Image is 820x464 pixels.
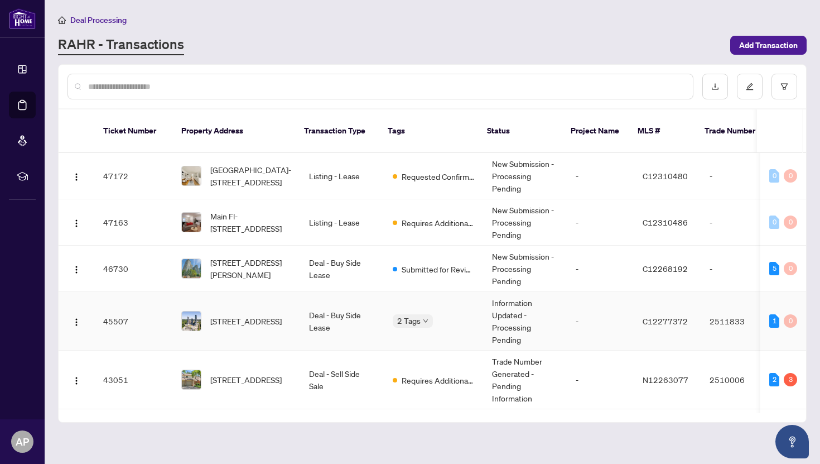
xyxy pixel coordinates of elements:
span: C12277372 [643,316,688,326]
td: - [567,292,634,351]
img: Logo [72,265,81,274]
button: Logo [67,371,85,389]
th: Status [478,109,562,153]
img: logo [9,8,36,29]
span: Requires Additional Docs [402,374,474,386]
span: [GEOGRAPHIC_DATA]-[STREET_ADDRESS] [210,164,291,188]
button: Add Transaction [730,36,807,55]
button: Logo [67,312,85,330]
span: [STREET_ADDRESS] [210,315,282,327]
button: Open asap [775,425,809,458]
span: Main Fl-[STREET_ADDRESS] [210,210,291,235]
th: Tags [379,109,478,153]
td: Deal - Buy Side Lease [300,292,384,351]
td: New Submission - Processing Pending [483,199,567,246]
img: thumbnail-img [182,166,201,185]
td: - [567,351,634,409]
button: edit [737,74,763,99]
td: 46730 [94,246,172,292]
img: thumbnail-img [182,259,201,278]
td: 45507 [94,292,172,351]
img: thumbnail-img [182,370,201,389]
span: [STREET_ADDRESS] [210,374,282,386]
th: Trade Number [696,109,774,153]
div: 1 [769,314,779,328]
td: 2510006 [701,351,779,409]
div: 0 [784,314,797,328]
span: C12310480 [643,171,688,181]
span: Add Transaction [739,36,798,54]
td: - [701,199,779,246]
span: download [711,83,719,90]
td: - [701,153,779,199]
td: Information Updated - Processing Pending [483,292,567,351]
span: Requested Confirmation of Closing [402,170,474,183]
img: Logo [72,219,81,228]
img: Logo [72,173,81,181]
td: 47163 [94,199,172,246]
td: - [567,246,634,292]
td: New Submission - Processing Pending [483,246,567,292]
button: filter [771,74,797,99]
th: Project Name [562,109,629,153]
span: home [58,16,66,24]
th: Transaction Type [295,109,379,153]
div: 0 [784,216,797,229]
td: Listing - Lease [300,199,384,246]
a: RAHR - Transactions [58,35,184,55]
td: 2511833 [701,292,779,351]
span: filter [780,83,788,90]
button: download [702,74,728,99]
td: Deal - Sell Side Sale [300,351,384,409]
div: 0 [784,262,797,275]
span: C12310486 [643,217,688,227]
button: Logo [67,213,85,231]
td: - [567,199,634,246]
button: Logo [67,260,85,278]
th: Property Address [172,109,295,153]
td: Listing - Lease [300,153,384,199]
img: thumbnail-img [182,213,201,232]
td: 47172 [94,153,172,199]
span: edit [746,83,754,90]
span: C12268192 [643,264,688,274]
div: 2 [769,373,779,386]
span: N12263077 [643,375,688,385]
span: [STREET_ADDRESS][PERSON_NAME] [210,256,291,281]
div: 0 [769,169,779,183]
td: 43051 [94,351,172,409]
span: Deal Processing [70,15,127,25]
span: Submitted for Review [402,263,474,275]
img: thumbnail-img [182,312,201,331]
th: Ticket Number [94,109,172,153]
div: 5 [769,262,779,275]
div: 0 [769,216,779,229]
img: Logo [72,318,81,327]
td: Trade Number Generated - Pending Information [483,351,567,409]
div: 0 [784,169,797,183]
img: Logo [72,376,81,385]
td: - [701,246,779,292]
td: Deal - Buy Side Lease [300,246,384,292]
span: AP [16,434,29,449]
span: Requires Additional Docs [402,217,474,229]
td: New Submission - Processing Pending [483,153,567,199]
span: 2 Tags [397,314,421,327]
button: Logo [67,167,85,185]
td: - [567,153,634,199]
th: MLS # [629,109,696,153]
span: down [423,318,428,324]
div: 3 [784,373,797,386]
